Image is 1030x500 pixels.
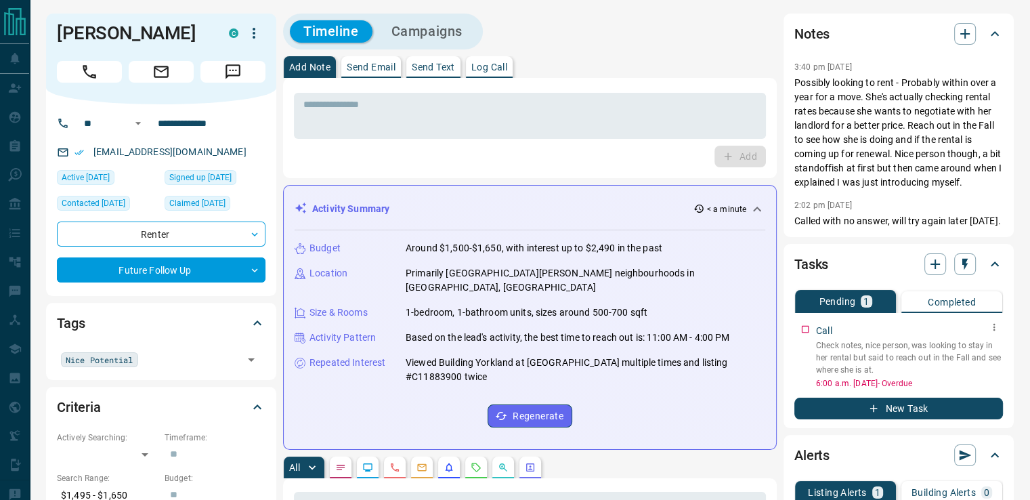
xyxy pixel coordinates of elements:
div: Notes [794,18,1003,50]
div: Future Follow Up [57,257,265,283]
p: 3:40 pm [DATE] [794,62,852,72]
span: Contacted [DATE] [62,196,125,210]
button: Open [242,350,261,369]
p: Send Text [412,62,455,72]
p: Timeframe: [165,432,265,444]
span: Message [200,61,265,83]
p: 1 [863,297,869,306]
p: Primarily [GEOGRAPHIC_DATA][PERSON_NAME] neighbourhoods in [GEOGRAPHIC_DATA], [GEOGRAPHIC_DATA] [406,266,765,295]
h1: [PERSON_NAME] [57,22,209,44]
p: Listing Alerts [808,488,867,497]
p: < a minute [707,203,746,215]
span: Active [DATE] [62,171,110,184]
p: Called with no answer, will try again later [DATE]. [794,214,1003,228]
h2: Tasks [794,253,828,275]
p: Completed [928,297,976,307]
h2: Notes [794,23,830,45]
div: Criteria [57,391,265,423]
p: Budget [309,241,341,255]
p: Pending [819,297,855,306]
svg: Lead Browsing Activity [362,462,373,473]
p: Activity Summary [312,202,389,216]
p: All [289,463,300,472]
p: 1 [875,488,880,497]
div: Tasks [794,248,1003,280]
span: Nice Potential [66,353,133,367]
h2: Tags [57,312,85,334]
p: Add Note [289,62,330,72]
svg: Calls [389,462,400,473]
p: 6:00 a.m. [DATE] - Overdue [816,377,1003,390]
div: Alerts [794,439,1003,472]
p: 1-bedroom, 1-bathroom units, sizes around 500-700 sqft [406,306,647,320]
span: Claimed [DATE] [169,196,226,210]
svg: Requests [471,462,481,473]
p: Based on the lead's activity, the best time to reach out is: 11:00 AM - 4:00 PM [406,331,729,345]
svg: Opportunities [498,462,509,473]
div: Tags [57,307,265,339]
h2: Criteria [57,396,101,418]
button: Regenerate [488,404,572,428]
span: Signed up [DATE] [169,171,232,184]
p: Viewed Building Yorkland at [GEOGRAPHIC_DATA] multiple times and listing #C11883900 twice [406,356,765,384]
div: Wed Jan 15 2025 [165,196,265,215]
div: Tue Oct 14 2025 [57,170,158,189]
p: Activity Pattern [309,331,376,345]
p: Building Alerts [911,488,976,497]
p: Log Call [471,62,507,72]
p: 0 [984,488,989,497]
svg: Emails [416,462,427,473]
div: Sun Oct 12 2025 [57,196,158,215]
p: Search Range: [57,472,158,484]
button: Open [130,115,146,131]
p: Possibly looking to rent - Probably within over a year for a move. She's actually checking rental... [794,76,1003,190]
p: Location [309,266,347,280]
p: Call [816,324,832,338]
span: Call [57,61,122,83]
button: Timeline [290,20,372,43]
p: 2:02 pm [DATE] [794,201,852,210]
h2: Alerts [794,444,830,466]
svg: Notes [335,462,346,473]
span: Email [129,61,194,83]
p: Send Email [347,62,395,72]
div: Wed Jan 15 2025 [165,170,265,189]
button: New Task [794,398,1003,419]
svg: Email Verified [74,148,84,157]
div: condos.ca [229,28,238,38]
p: Around $1,500-$1,650, with interest up to $2,490 in the past [406,241,662,255]
p: Repeated Interest [309,356,385,370]
p: Actively Searching: [57,432,158,444]
div: Renter [57,222,265,247]
svg: Agent Actions [525,462,536,473]
p: Budget: [165,472,265,484]
svg: Listing Alerts [444,462,454,473]
div: Activity Summary< a minute [295,196,765,222]
a: [EMAIL_ADDRESS][DOMAIN_NAME] [93,146,246,157]
p: Check notes, nice person, was looking to stay in her rental but said to reach out in the Fall and... [816,339,1003,376]
p: Size & Rooms [309,306,368,320]
button: Campaigns [378,20,476,43]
